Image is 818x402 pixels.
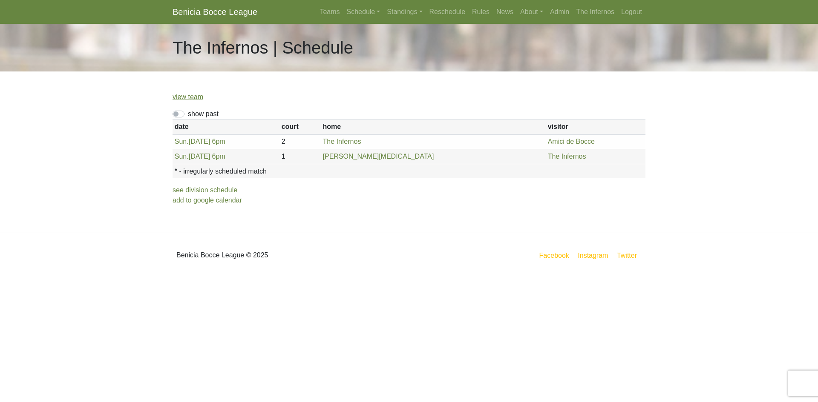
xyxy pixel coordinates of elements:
[175,138,225,145] a: Sun.[DATE] 6pm
[279,134,321,149] td: 2
[173,164,645,178] th: * - irregularly scheduled match
[175,153,189,160] span: Sun.
[173,197,242,204] a: add to google calendar
[173,3,257,20] a: Benicia Bocce League
[573,3,618,20] a: The Infernos
[547,3,573,20] a: Admin
[548,138,595,145] a: Amici de Bocce
[469,3,493,20] a: Rules
[323,153,434,160] a: [PERSON_NAME][MEDICAL_DATA]
[323,138,361,145] a: The Infernos
[173,93,203,100] a: view team
[173,186,237,194] a: see division schedule
[175,153,225,160] a: Sun.[DATE] 6pm
[517,3,547,20] a: About
[546,120,645,134] th: visitor
[175,138,189,145] span: Sun.
[383,3,426,20] a: Standings
[166,240,409,271] div: Benicia Bocce League © 2025
[279,120,321,134] th: court
[173,120,279,134] th: date
[493,3,517,20] a: News
[321,120,546,134] th: home
[615,250,644,261] a: Twitter
[173,37,353,58] h1: The Infernos | Schedule
[576,250,610,261] a: Instagram
[316,3,343,20] a: Teams
[548,153,586,160] a: The Infernos
[343,3,384,20] a: Schedule
[279,149,321,164] td: 1
[426,3,469,20] a: Reschedule
[618,3,645,20] a: Logout
[538,250,571,261] a: Facebook
[188,109,219,119] label: show past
